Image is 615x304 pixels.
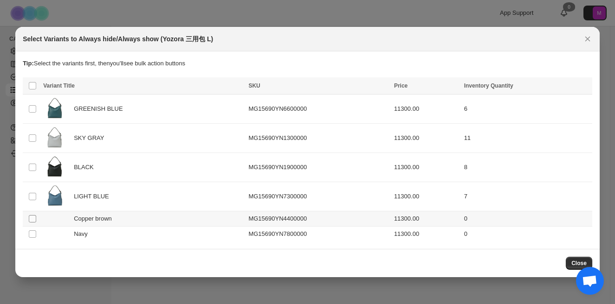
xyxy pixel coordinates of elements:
[391,227,461,242] td: 11300.00
[461,124,592,153] td: 11
[391,95,461,124] td: 11300.00
[464,82,513,89] span: Inventory Quantity
[391,211,461,227] td: 11300.00
[23,34,213,44] h2: Select Variants to Always hide/Always show (Yozora 三用包 L)
[43,156,66,179] img: MG15690_YN19_color_01.jpg
[74,192,114,201] span: LIGHT BLUE
[23,60,34,67] strong: Tip:
[391,124,461,153] td: 11300.00
[576,267,604,295] a: 打開聊天
[74,214,117,223] span: Copper brown
[74,163,98,172] span: BLACK
[74,229,92,239] span: Navy
[461,211,592,227] td: 0
[391,182,461,211] td: 11300.00
[246,95,391,124] td: MG15690YN6600000
[461,153,592,182] td: 8
[394,82,408,89] span: Price
[43,185,66,208] img: MG15690_YN73_color_01.jpg
[461,182,592,211] td: 7
[43,127,66,150] img: MG15690_YN13_color_01.jpg
[246,124,391,153] td: MG15690YN1300000
[566,257,592,270] button: Close
[391,153,461,182] td: 11300.00
[246,153,391,182] td: MG15690YN1900000
[246,227,391,242] td: MG15690YN7800000
[461,227,592,242] td: 0
[246,211,391,227] td: MG15690YN4400000
[461,95,592,124] td: 6
[74,133,109,143] span: SKY GRAY
[571,260,587,267] span: Close
[43,97,66,120] img: MG15690_YN66_color_01.jpg
[581,32,594,45] button: Close
[246,182,391,211] td: MG15690YN7300000
[74,104,128,114] span: GREENISH BLUE
[43,82,75,89] span: Variant Title
[248,82,260,89] span: SKU
[23,59,592,68] p: Select the variants first, then you'll see bulk action buttons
